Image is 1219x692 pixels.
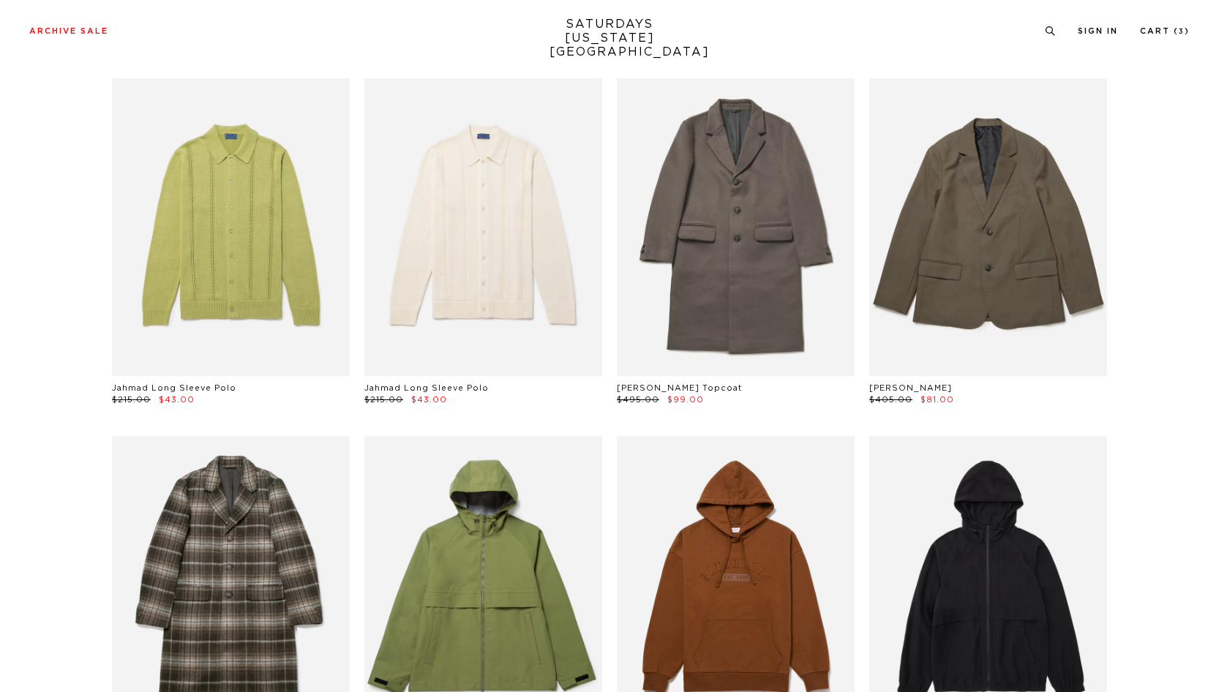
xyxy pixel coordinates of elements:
span: $43.00 [411,396,447,404]
a: Cart (3) [1140,27,1190,35]
a: [PERSON_NAME] Topcoat [617,384,742,392]
span: $81.00 [920,396,954,404]
span: $215.00 [364,396,403,404]
a: SATURDAYS[US_STATE][GEOGRAPHIC_DATA] [550,18,670,59]
a: Jahmad Long Sleeve Polo [364,384,489,392]
a: Sign In [1078,27,1118,35]
a: Archive Sale [29,27,108,35]
span: $99.00 [667,396,704,404]
a: [PERSON_NAME] [869,384,952,392]
span: $43.00 [159,396,195,404]
small: 3 [1179,29,1185,35]
span: $405.00 [869,396,912,404]
a: Jahmad Long Sleeve Polo [112,384,236,392]
span: $215.00 [112,396,151,404]
span: $495.00 [617,396,659,404]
